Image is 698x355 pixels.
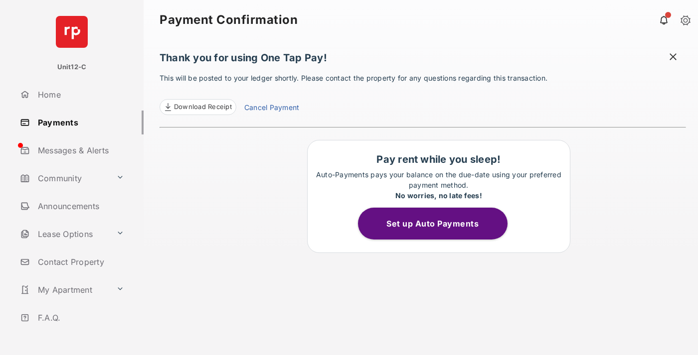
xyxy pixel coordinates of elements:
p: Unit12-C [57,62,87,72]
a: Download Receipt [160,99,236,115]
h1: Pay rent while you sleep! [313,153,565,165]
span: Download Receipt [174,102,232,112]
a: Community [16,166,112,190]
a: Announcements [16,194,144,218]
a: My Apartment [16,278,112,302]
button: Set up Auto Payments [358,208,508,239]
a: Cancel Payment [244,102,299,115]
p: Auto-Payments pays your balance on the due-date using your preferred payment method. [313,169,565,201]
a: Set up Auto Payments [358,219,520,229]
div: No worries, no late fees! [313,190,565,201]
a: Payments [16,111,144,134]
a: Home [16,83,144,107]
p: This will be posted to your ledger shortly. Please contact the property for any questions regardi... [160,73,686,115]
a: Messages & Alerts [16,138,144,162]
img: svg+xml;base64,PHN2ZyB4bWxucz0iaHR0cDovL3d3dy53My5vcmcvMjAwMC9zdmciIHdpZHRoPSI2NCIgaGVpZ2h0PSI2NC... [56,16,88,48]
strong: Payment Confirmation [160,14,298,26]
a: Lease Options [16,222,112,246]
a: F.A.Q. [16,306,144,330]
h1: Thank you for using One Tap Pay! [160,52,686,69]
a: Contact Property [16,250,144,274]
